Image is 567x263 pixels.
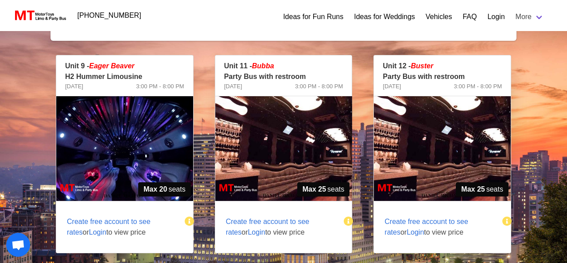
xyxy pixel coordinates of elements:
span: seats [297,182,350,196]
span: Login [248,228,265,236]
p: Party Bus with restroom [224,71,343,82]
div: Open chat [6,233,30,257]
span: Create free account to see rates [226,218,310,236]
em: Eager Beaver [89,62,134,70]
span: [DATE] [383,82,401,91]
a: FAQ [462,12,477,22]
span: 3:00 PM - 8:00 PM [295,82,343,91]
img: 11%2002.jpg [215,96,352,201]
img: 12%2002.jpg [374,96,511,201]
span: 3:00 PM - 8:00 PM [454,82,502,91]
strong: Max 25 [461,184,485,195]
p: Unit 12 - [383,61,502,71]
a: More [510,8,549,26]
span: [DATE] [224,82,242,91]
span: or to view price [56,206,186,248]
a: Ideas for Fun Runs [283,12,343,22]
a: [PHONE_NUMBER] [72,7,147,24]
span: or to view price [374,206,504,248]
p: Unit 11 - [224,61,343,71]
span: Login [89,228,106,236]
a: Login [487,12,505,22]
img: MotorToys Logo [12,9,67,22]
p: H2 Hummer Limousine [65,71,184,82]
span: Create free account to see rates [384,218,468,236]
a: Ideas for Weddings [354,12,415,22]
em: Bubba [252,62,274,70]
span: [DATE] [65,82,83,91]
span: Login [407,228,424,236]
p: Party Bus with restroom [383,71,502,82]
strong: Max 20 [144,184,167,195]
span: seats [456,182,509,196]
p: Unit 9 - [65,61,184,71]
span: Create free account to see rates [67,218,151,236]
span: or to view price [215,206,345,248]
span: 3:00 PM - 8:00 PM [136,82,184,91]
img: 09%2002.jpg [56,96,193,201]
strong: Max 25 [303,184,326,195]
a: Vehicles [426,12,452,22]
span: seats [138,182,191,196]
em: Buster [411,62,433,70]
